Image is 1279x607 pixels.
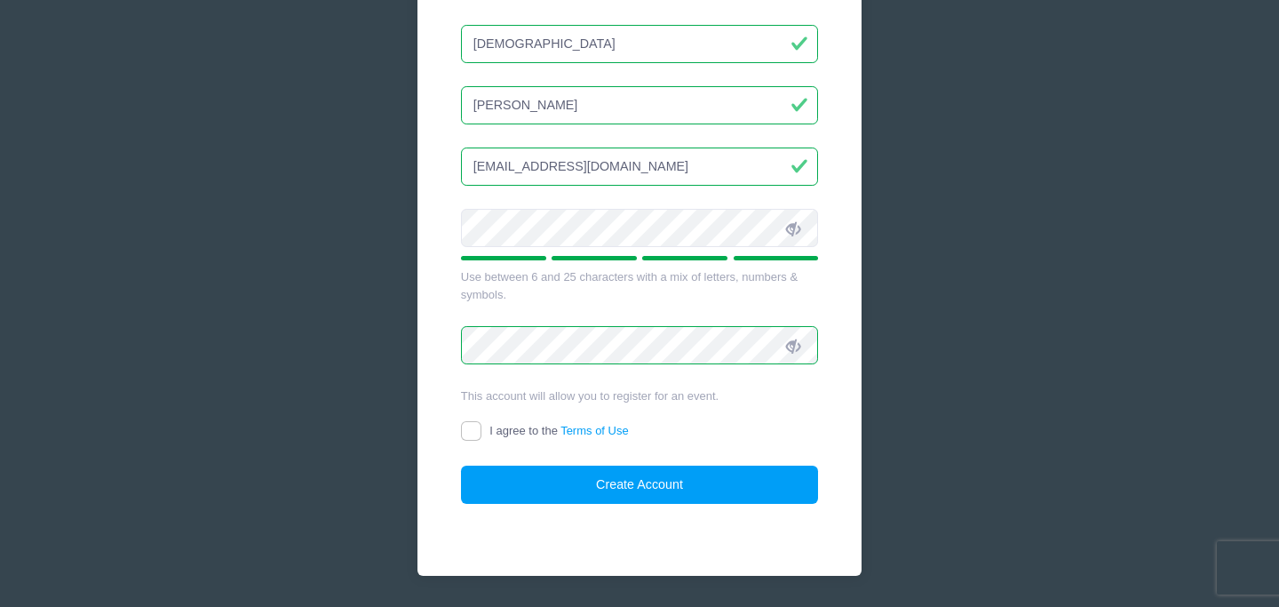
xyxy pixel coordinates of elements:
button: Create Account [461,466,819,504]
a: Terms of Use [560,424,629,437]
input: First Name [461,25,819,63]
input: Last Name [461,86,819,124]
input: Email [461,148,819,186]
span: I agree to the [489,424,628,437]
div: Use between 6 and 25 characters with a mix of letters, numbers & symbols. [461,268,819,303]
input: I agree to theTerms of Use [461,421,481,442]
div: This account will allow you to register for an event. [461,387,819,405]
